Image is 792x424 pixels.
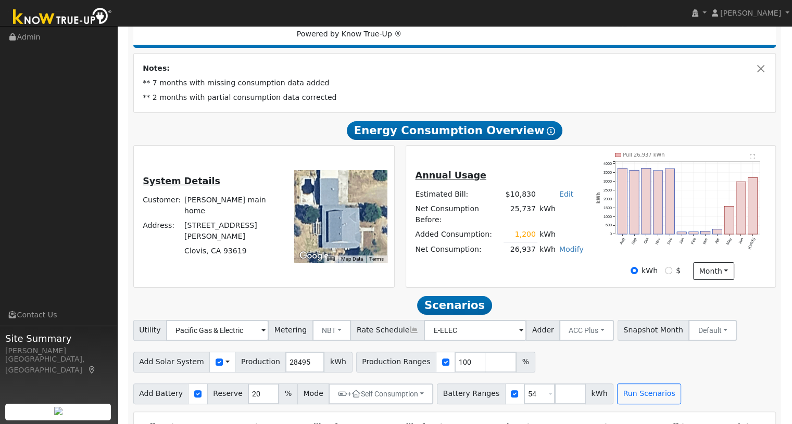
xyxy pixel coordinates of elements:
td: Clovis, CA 93619 [183,244,280,259]
u: Annual Usage [415,170,486,181]
a: Modify [559,245,584,253]
i: Show Help [547,127,555,135]
text: May [726,237,733,246]
text: 1500 [604,205,612,210]
text: [DATE] [747,237,757,250]
text: 0 [610,232,612,236]
button: Keyboard shortcuts [327,255,334,263]
td: [PERSON_NAME] main home [183,192,280,218]
span: Battery Ranges [437,383,506,404]
span: Metering [268,320,313,341]
rect: onclick="" [665,169,675,234]
button: Default [688,320,737,341]
td: Customer: [141,192,183,218]
td: ** 2 months with partial consumption data corrected [141,91,769,105]
text: Dec [667,237,674,245]
label: kWh [642,265,658,276]
span: Add Battery [133,383,189,404]
span: Production Ranges [356,352,436,372]
span: Mode [297,383,329,404]
span: kWh [585,383,613,404]
span: % [516,352,535,372]
a: Edit [559,190,573,198]
td: 25,737 [504,201,537,227]
button: NBT [312,320,351,341]
text: 2500 [604,188,612,192]
text: Oct [643,237,650,245]
text: Jun [738,237,745,245]
text: Nov [655,237,662,245]
span: Rate Schedule [350,320,424,341]
text: 1000 [604,214,612,219]
text: 3000 [604,179,612,184]
span: Utility [133,320,167,341]
span: % [279,383,297,404]
td: kWh [537,242,557,257]
td: ** 7 months with missing consumption data added [141,76,769,91]
span: Reserve [207,383,249,404]
td: kWh [537,227,557,242]
button: Map Data [341,255,363,263]
td: Net Consumption: [413,242,504,257]
td: [STREET_ADDRESS][PERSON_NAME] [183,218,280,243]
text: 3500 [604,170,612,175]
span: [PERSON_NAME] [720,9,781,17]
rect: onclick="" [737,182,746,234]
rect: onclick="" [701,231,710,234]
input: Select a Rate Schedule [424,320,526,341]
text:  [750,153,756,160]
span: kWh [324,352,352,372]
rect: onclick="" [630,170,639,234]
span: Production [235,352,286,372]
text: Sep [631,237,638,246]
span: Add Solar System [133,352,210,372]
span: Energy Consumption Overview [347,121,562,140]
button: +Self Consumption [329,383,433,404]
rect: onclick="" [725,207,734,235]
text: Jan [678,237,685,245]
text: Aug [619,237,626,246]
input: $ [665,267,672,274]
input: kWh [631,267,638,274]
button: Run Scenarios [617,383,681,404]
button: month [693,262,734,280]
input: Select a Utility [166,320,269,341]
td: $10,830 [504,187,537,201]
text: 500 [606,223,612,227]
label: $ [676,265,681,276]
a: Map [87,366,97,374]
rect: onclick="" [653,171,663,235]
u: System Details [143,176,220,186]
td: Estimated Bill: [413,187,504,201]
span: Adder [526,320,560,341]
img: Google [297,249,331,263]
text: kWh [596,192,601,203]
span: Snapshot Month [618,320,689,341]
td: Net Consumption Before: [413,201,504,227]
rect: onclick="" [677,232,687,234]
img: Know True-Up [8,6,117,29]
td: kWh [537,201,585,227]
button: Close [756,63,766,74]
span: Scenarios [417,296,492,315]
text: 2000 [604,197,612,201]
div: [PERSON_NAME] [5,345,111,356]
span: Site Summary [5,331,111,345]
strong: Notes: [143,64,170,72]
text: 4000 [604,161,612,166]
td: Address: [141,218,183,243]
rect: onclick="" [689,232,699,235]
td: 1,200 [504,227,537,242]
text: Feb [690,237,697,245]
a: Open this area in Google Maps (opens a new window) [297,249,331,263]
rect: onclick="" [618,168,627,234]
rect: onclick="" [713,229,722,234]
button: ACC Plus [559,320,614,341]
rect: onclick="" [749,177,758,234]
td: 26,937 [504,242,537,257]
text: Apr [714,237,721,245]
div: [GEOGRAPHIC_DATA], [GEOGRAPHIC_DATA] [5,354,111,376]
text: Pull 26,937 kWh [623,152,665,158]
rect: onclick="" [642,168,651,234]
img: retrieve [54,407,62,415]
